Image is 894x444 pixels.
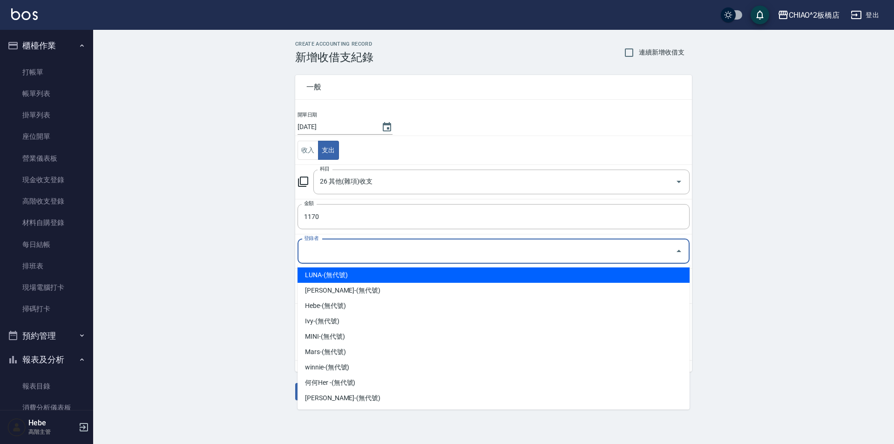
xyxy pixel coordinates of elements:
[28,428,76,436] p: 高階主管
[298,111,317,118] label: 開單日期
[298,390,690,406] li: [PERSON_NAME]-(無代號)
[298,329,690,344] li: MINI-(無代號)
[4,397,89,418] a: 消費分析儀表板
[774,6,844,25] button: CHIAO^2板橋店
[789,9,840,21] div: CHIAO^2板橋店
[298,298,690,314] li: Hebe-(無代號)
[298,360,690,375] li: winnie-(無代號)
[4,104,89,126] a: 掛單列表
[295,41,373,47] h2: CREATE ACCOUNTING RECORD
[671,244,686,259] button: Close
[298,141,339,160] div: text alignment
[376,116,398,138] button: Choose date, selected date is 2025-09-17
[295,383,325,400] button: 新增
[298,375,690,390] li: 何何Her -(無代號)
[295,51,373,64] h3: 新增收借支紀錄
[4,212,89,233] a: 材料自購登錄
[4,83,89,104] a: 帳單列表
[304,235,318,242] label: 登錄者
[7,418,26,437] img: Person
[671,174,686,189] button: Open
[4,61,89,83] a: 打帳單
[304,200,314,207] label: 金額
[28,418,76,428] h5: Hebe
[318,141,339,160] button: centered
[306,82,681,92] span: 一般
[4,234,89,255] a: 每日結帳
[298,344,690,360] li: Mars-(無代號)
[4,376,89,397] a: 報表目錄
[639,48,684,57] span: 連續新增收借支
[4,169,89,191] a: 現金收支登錄
[4,191,89,212] a: 高階收支登錄
[11,8,38,20] img: Logo
[320,165,330,172] label: 科目
[298,119,372,135] input: YYYY/MM/DD
[298,314,690,329] li: Ivy-(無代號)
[4,324,89,348] button: 預約管理
[4,348,89,372] button: 報表及分析
[298,141,318,160] button: left aligned
[4,34,89,58] button: 櫃檯作業
[4,277,89,298] a: 現場電腦打卡
[4,148,89,169] a: 營業儀表板
[298,283,690,298] li: [PERSON_NAME]-(無代號)
[847,7,883,24] button: 登出
[4,298,89,320] a: 掃碼打卡
[4,255,89,277] a: 排班表
[298,267,690,283] li: LUNA-(無代號)
[751,6,769,24] button: save
[4,126,89,147] a: 座位開單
